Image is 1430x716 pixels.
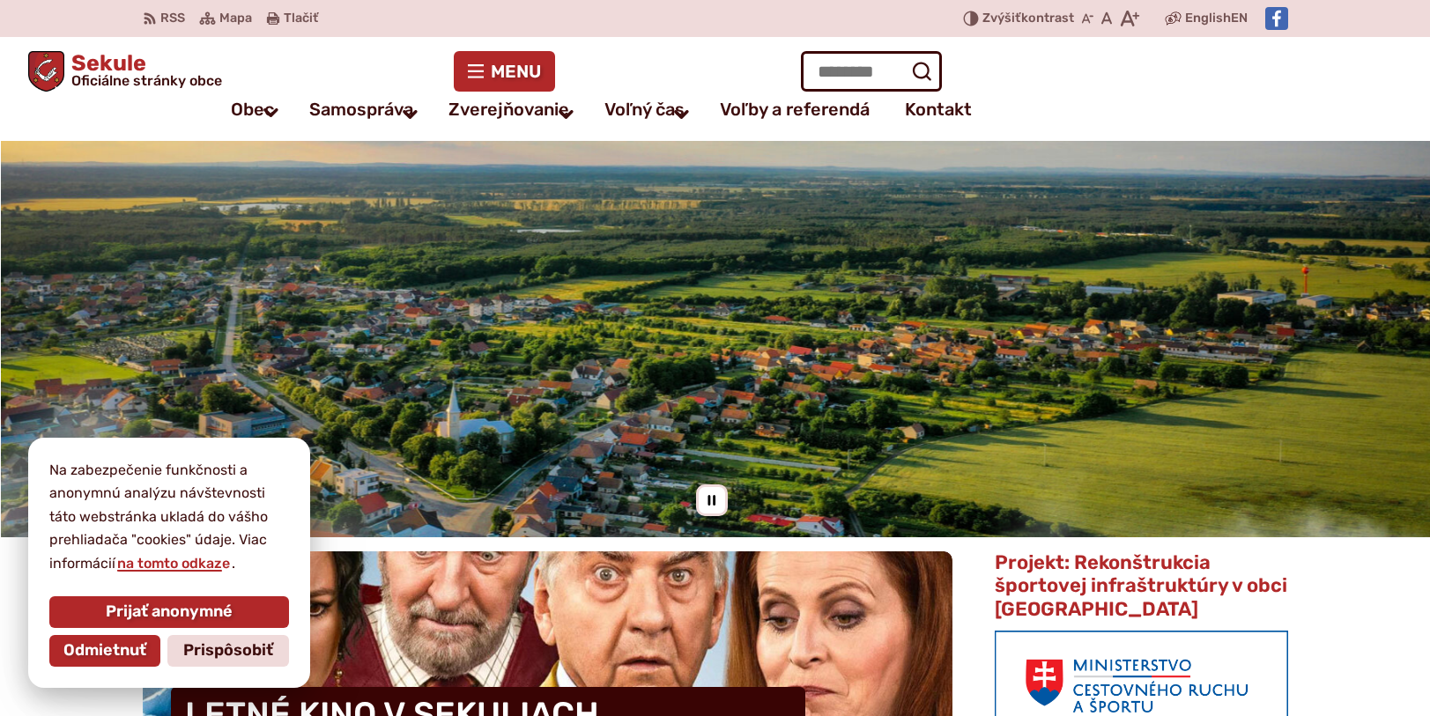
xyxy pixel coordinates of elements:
[64,52,222,88] h1: Sekule
[63,641,146,661] span: Odmietnuť
[309,92,413,127] a: Samospráva
[905,92,972,127] a: Kontakt
[982,11,1074,26] span: kontrast
[71,74,222,88] span: Oficiálne stránky obce
[49,459,289,575] p: Na zabezpečenie funkčnosti a anonymnú analýzu návštevnosti táto webstránka ukladá do vášho prehli...
[115,555,232,572] a: na tomto odkaze
[106,602,233,622] span: Prijať anonymné
[604,92,685,127] a: Voľný čas
[720,92,870,127] a: Voľby a referendá
[995,550,1287,621] span: Projekt: Rekonštrukcia športovej infraštruktúry v obci [GEOGRAPHIC_DATA]
[454,51,555,92] button: Menu
[219,8,252,29] span: Mapa
[1182,8,1251,29] a: English EN
[251,92,292,133] button: Otvoriť podmenu pre
[546,93,587,135] button: Otvoriť podmenu pre Zverejňovanie
[28,51,64,92] img: Prejsť na domovskú stránku
[696,484,728,516] div: Pozastaviť pohyb slajdera
[231,92,274,127] a: Obec
[49,596,289,628] button: Prijať anonymné
[49,635,160,667] button: Odmietnuť
[1265,7,1288,30] img: Prejsť na Facebook stránku
[167,635,289,667] button: Prispôsobiť
[390,93,431,135] button: Otvoriť podmenu pre
[662,93,702,135] button: Otvoriť podmenu pre
[982,11,1021,26] span: Zvýšiť
[183,641,273,661] span: Prispôsobiť
[28,51,222,92] a: Logo Sekule, prejsť na domovskú stránku.
[284,11,318,26] span: Tlačiť
[1231,8,1248,29] span: EN
[491,64,541,78] span: Menu
[1185,8,1231,29] span: English
[448,92,569,127] a: Zverejňovanie
[160,8,185,29] span: RSS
